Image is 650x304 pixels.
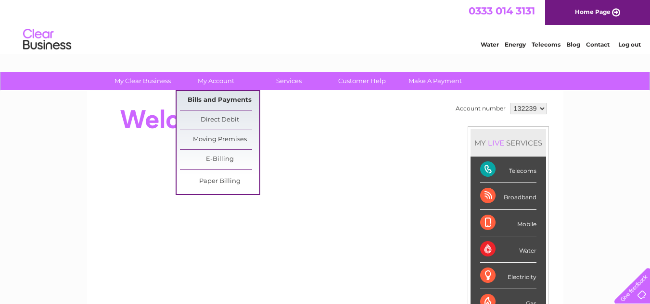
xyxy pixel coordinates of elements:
a: Moving Premises [180,130,259,149]
a: Blog [566,41,580,48]
a: Make A Payment [395,72,475,90]
div: Telecoms [480,157,536,183]
div: Water [480,236,536,263]
a: My Clear Business [103,72,182,90]
a: Services [249,72,329,90]
a: E-Billing [180,150,259,169]
a: Water [481,41,499,48]
div: Mobile [480,210,536,236]
a: Contact [586,41,610,48]
div: LIVE [486,138,506,147]
div: Broadband [480,183,536,209]
a: Energy [505,41,526,48]
a: Paper Billing [180,172,259,191]
img: logo.png [23,25,72,54]
a: Telecoms [532,41,561,48]
a: My Account [176,72,255,90]
a: Log out [618,41,641,48]
a: Bills and Payments [180,91,259,110]
a: Customer Help [322,72,402,90]
a: 0333 014 3131 [469,5,535,17]
td: Account number [453,100,508,117]
div: MY SERVICES [471,129,546,157]
div: Clear Business is a trading name of Verastar Limited (registered in [GEOGRAPHIC_DATA] No. 3667643... [98,5,553,47]
a: Direct Debit [180,110,259,130]
div: Electricity [480,263,536,289]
